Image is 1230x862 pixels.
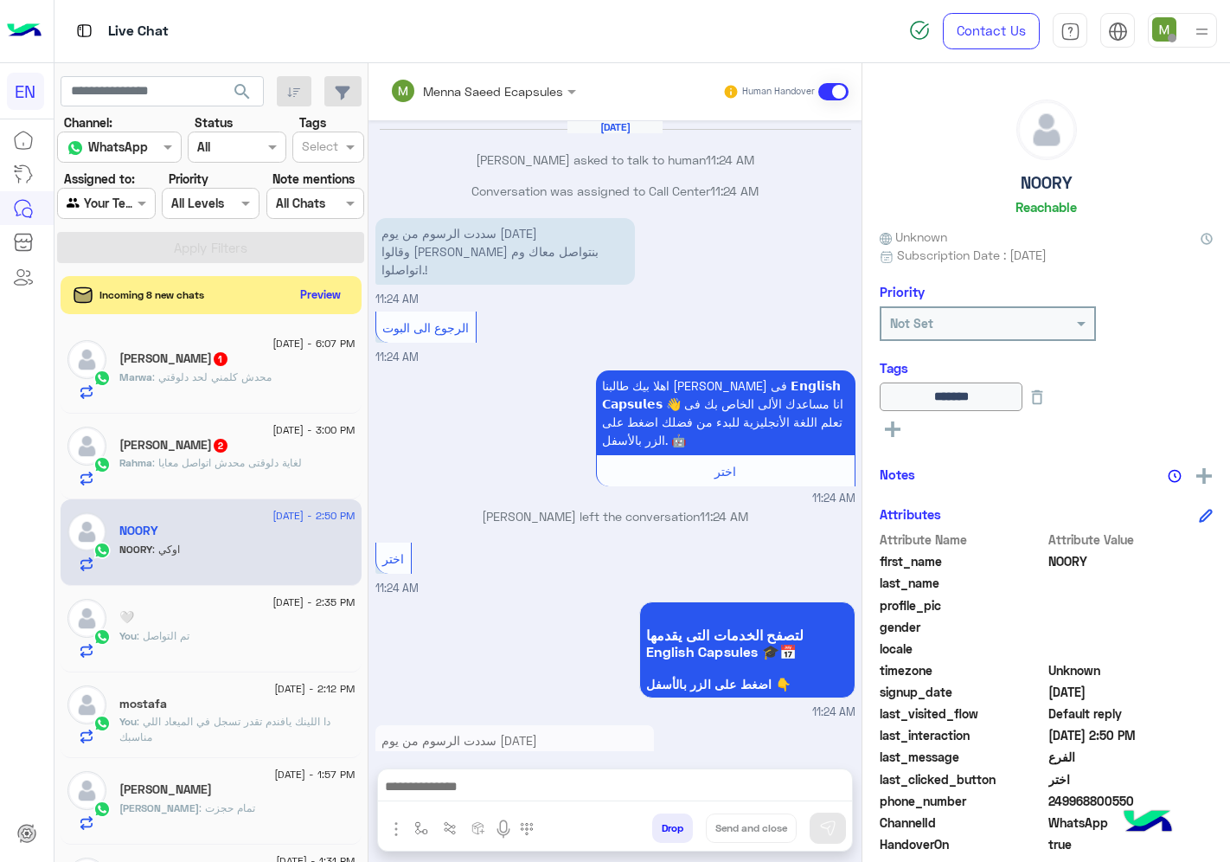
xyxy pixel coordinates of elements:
[382,320,469,335] span: الرجوع الى البوت
[520,822,534,836] img: make a call
[1048,835,1214,853] span: true
[1048,618,1214,636] span: null
[880,683,1045,701] span: signup_date
[169,170,208,188] label: Priority
[119,610,134,625] h5: 🤍
[57,232,364,263] button: Apply Filters
[64,170,135,188] label: Assigned to:
[1048,748,1214,766] span: الفرع
[375,151,855,169] p: [PERSON_NAME] asked to talk to human
[880,640,1045,658] span: locale
[880,618,1045,636] span: gender
[880,531,1045,549] span: Attribute Name
[464,814,493,842] button: create order
[74,20,95,42] img: tab
[1048,531,1214,549] span: Attribute Value
[67,685,106,724] img: defaultAdmin.png
[909,20,930,41] img: spinner
[1048,770,1214,788] span: اختر
[272,336,355,351] span: [DATE] - 6:07 PM
[1152,17,1176,42] img: userImage
[1168,469,1182,483] img: notes
[272,595,355,610] span: [DATE] - 2:35 PM
[382,551,404,566] span: اختر
[1053,13,1087,49] a: tab
[596,370,855,455] p: 16/8/2025, 11:24 AM
[386,819,407,839] img: send attachment
[375,582,419,595] span: 11:24 AM
[567,121,663,133] h6: [DATE]
[199,801,255,814] span: تمام حجزت
[1048,726,1214,744] span: 2025-08-16T11:50:37.9880722Z
[1048,661,1214,679] span: Unknown
[221,76,264,113] button: search
[646,627,849,659] span: لتصفح الخدمات التى يقدمها English Capsules 🎓📅
[119,543,152,556] span: NOORY
[119,715,137,728] span: You
[299,137,338,159] div: Select
[232,81,253,102] span: search
[93,715,111,732] img: WhatsApp
[67,771,106,810] img: defaultAdmin.png
[119,370,152,383] span: Marwa
[299,113,326,132] label: Tags
[714,464,736,479] span: اختر
[880,835,1045,853] span: HandoverOn
[93,370,111,387] img: WhatsApp
[7,13,42,49] img: Logo
[272,508,355,524] span: [DATE] - 2:50 PM
[880,748,1045,766] span: last_message
[119,351,229,366] h5: Marwa Omar
[93,801,111,818] img: WhatsApp
[880,770,1045,788] span: last_clicked_button
[493,819,514,839] img: send voice note
[1015,199,1077,215] h6: Reachable
[375,351,419,363] span: 11:24 AM
[119,697,167,711] h5: mostafa
[471,821,485,835] img: create order
[152,370,272,383] span: محدش كلمني لحد دلوقتي
[108,20,169,43] p: Live Chat
[880,360,1213,376] h6: Tags
[880,726,1045,744] span: last_interaction
[214,439,227,453] span: 2
[880,704,1045,723] span: last_visited_flow
[897,246,1047,264] span: Subscription Date : [DATE]
[443,821,457,835] img: Trigger scenario
[880,792,1045,810] span: phone_number
[67,340,106,379] img: defaultAdmin.png
[152,543,180,556] span: اوكي
[1017,100,1076,159] img: defaultAdmin.png
[67,512,106,551] img: defaultAdmin.png
[119,524,158,538] h5: NOORY
[407,814,436,842] button: select flow
[880,574,1045,592] span: last_name
[214,352,227,366] span: 1
[880,552,1045,570] span: first_name
[119,438,229,453] h5: Rahma Abdallah
[375,293,419,306] span: 11:24 AM
[1191,21,1213,42] img: profile
[700,509,748,524] span: 11:24 AM
[99,287,204,303] span: Incoming 8 new chats
[93,542,111,559] img: WhatsApp
[274,767,355,782] span: [DATE] - 1:57 PM
[436,814,464,842] button: Trigger scenario
[119,801,199,814] span: [PERSON_NAME]
[119,456,152,469] span: Rahma
[706,152,754,167] span: 11:24 AM
[152,456,302,469] span: لغاية دلوقتى محدش اتواصل معايا
[414,821,428,835] img: select flow
[880,506,941,522] h6: Attributes
[652,814,693,843] button: Drop
[119,782,212,797] h5: عبدالناصر
[293,282,349,307] button: Preview
[67,427,106,466] img: defaultAdmin.png
[742,85,815,99] small: Human Handover
[375,725,654,774] p: 16/8/2025, 11:25 AM
[195,113,233,132] label: Status
[812,704,855,721] span: 11:24 AM
[1108,22,1128,42] img: tab
[1048,792,1214,810] span: 249968800550
[710,183,759,198] span: 11:24 AM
